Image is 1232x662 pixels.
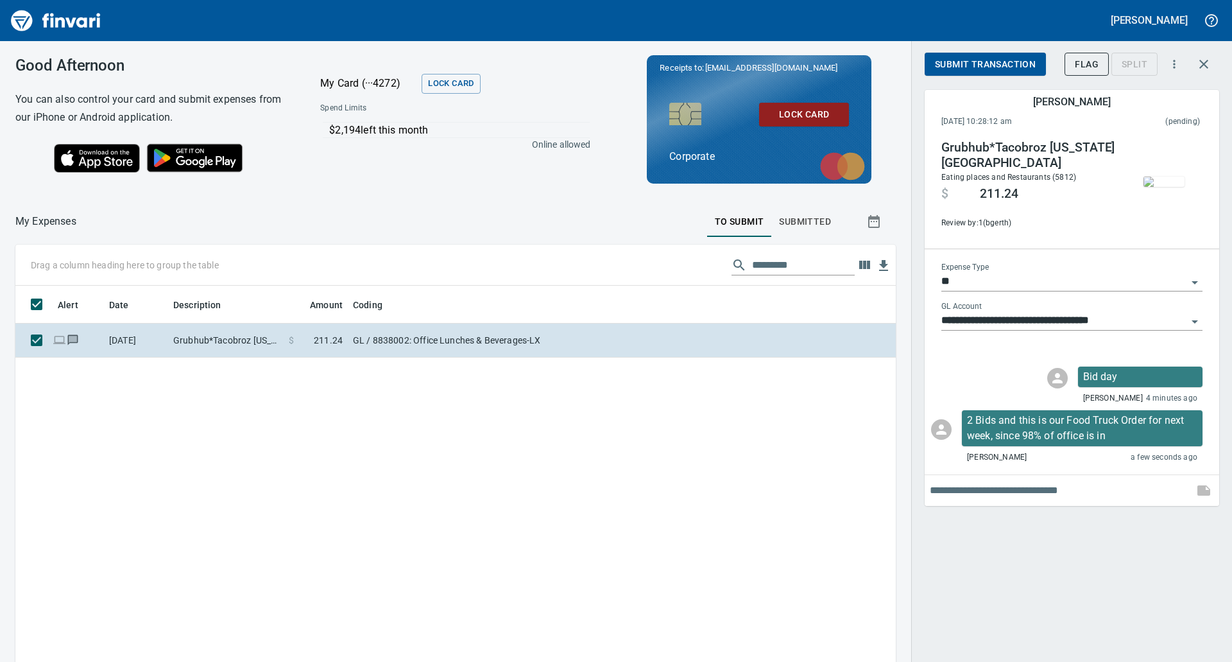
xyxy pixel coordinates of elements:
[1111,13,1188,27] h5: [PERSON_NAME]
[15,91,288,126] h6: You can also control your card and submit expenses from our iPhone or Android application.
[660,62,859,74] p: Receipts to:
[289,334,294,347] span: $
[15,57,288,74] h3: Good Afternoon
[941,140,1116,171] h4: Grubhub*Tacobroz [US_STATE] [GEOGRAPHIC_DATA]
[1075,57,1099,73] span: Flag
[874,256,893,275] button: Download table
[1160,50,1188,78] button: More
[941,186,948,202] span: $
[58,297,95,313] span: Alert
[422,74,480,94] button: Lock Card
[967,413,1197,444] p: 2 Bids and this is our Food Truck Order for next week, since 98% of office is in
[814,146,871,187] img: mastercard.svg
[962,410,1202,446] div: Click for options
[769,107,839,123] span: Lock Card
[980,186,1018,202] span: 211.24
[715,214,764,230] span: To Submit
[320,102,477,115] span: Spend Limits
[1188,49,1219,80] button: Close transaction
[1131,451,1197,464] span: a few seconds ago
[1078,367,1202,387] div: Click for options
[967,451,1027,464] span: [PERSON_NAME]
[168,324,284,358] td: Grubhub*Tacobroz [US_STATE] [GEOGRAPHIC_DATA]
[66,336,80,344] span: Has messages
[1033,95,1110,109] h5: [PERSON_NAME]
[779,214,831,230] span: Submitted
[935,57,1036,73] span: Submit Transaction
[1065,53,1109,76] button: Flag
[54,144,140,173] img: Download on the App Store
[109,297,129,313] span: Date
[1089,116,1200,128] span: This charge has not been settled by the merchant yet. This usually takes a couple of days but in ...
[669,149,849,164] p: Corporate
[109,297,146,313] span: Date
[353,297,382,313] span: Coding
[1108,10,1191,30] button: [PERSON_NAME]
[1143,177,1185,187] img: receipts%2Fmarketjohnson%2F2025-10-15%2FrMc8t4bUeGPycGSU9BBvNCyPcn43__YUbanYYI2vKJlGOK4jpU.jpg
[1111,58,1158,69] div: Transaction still pending, cannot split yet. It usually takes 2-3 days for a merchant to settle a...
[855,256,874,275] button: Choose columns to display
[15,214,76,229] nav: breadcrumb
[428,76,474,91] span: Lock Card
[1083,369,1197,385] p: Bid day
[173,297,238,313] span: Description
[173,297,221,313] span: Description
[329,123,589,138] p: $2,194 left this month
[8,5,104,36] img: Finvari
[704,62,839,74] span: [EMAIL_ADDRESS][DOMAIN_NAME]
[15,214,76,229] p: My Expenses
[941,217,1116,230] span: Review by: 1 (bgerth)
[310,138,590,151] p: Online allowed
[941,173,1076,182] span: Eating places and Restaurants (5812)
[855,206,896,237] button: Show transactions within a particular date range
[941,303,982,311] label: GL Account
[1083,392,1143,405] span: [PERSON_NAME]
[353,297,399,313] span: Coding
[310,297,343,313] span: Amount
[348,324,669,358] td: GL / 8838002: Office Lunches & Beverages-LX
[31,259,219,272] p: Drag a column heading here to group the table
[1146,392,1197,405] span: 4 minutes ago
[1186,274,1204,292] button: Open
[314,334,343,347] span: 211.24
[53,336,66,344] span: Online transaction
[941,116,1089,128] span: [DATE] 10:28:12 am
[941,264,989,272] label: Expense Type
[925,53,1046,76] button: Submit Transaction
[104,324,168,358] td: [DATE]
[58,297,78,313] span: Alert
[320,76,416,91] p: My Card (···4272)
[759,103,849,126] button: Lock Card
[293,297,343,313] span: Amount
[1188,475,1219,506] span: This records your note into the expense
[1186,313,1204,331] button: Open
[140,137,250,179] img: Get it on Google Play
